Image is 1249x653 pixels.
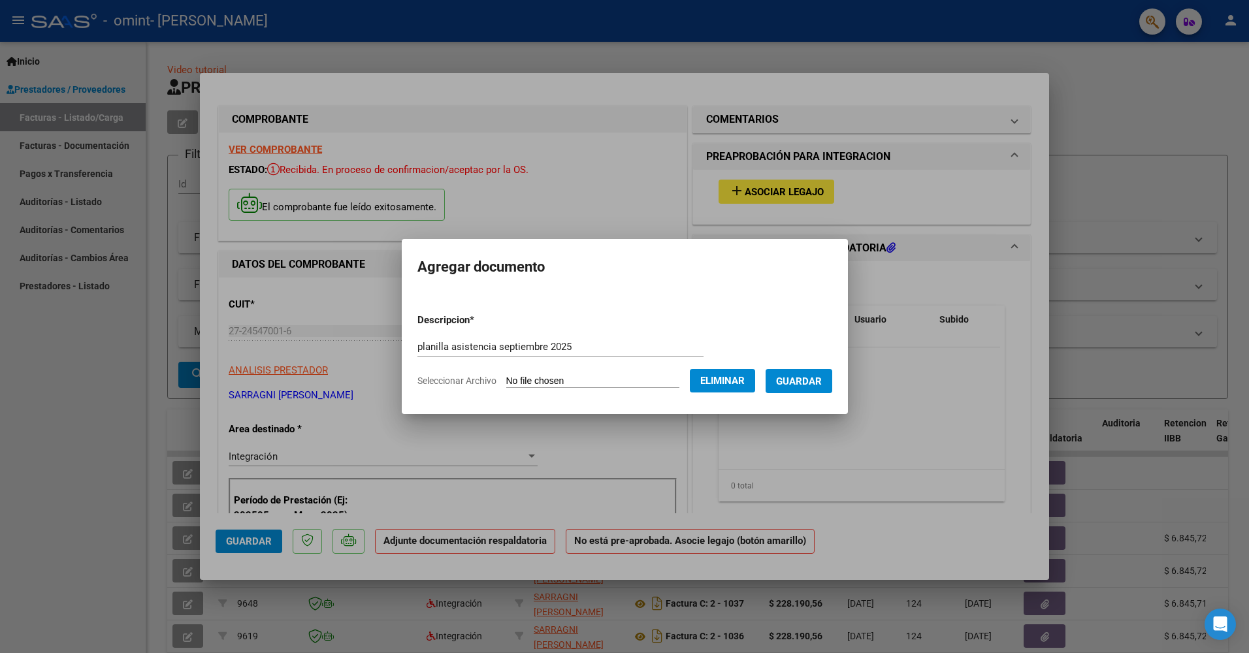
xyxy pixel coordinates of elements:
h2: Agregar documento [417,255,832,279]
button: Eliminar [690,369,755,392]
p: Descripcion [417,313,542,328]
span: Eliminar [700,375,745,387]
div: Open Intercom Messenger [1205,609,1236,640]
span: Guardar [776,375,822,387]
button: Guardar [766,369,832,393]
span: Seleccionar Archivo [417,375,496,386]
